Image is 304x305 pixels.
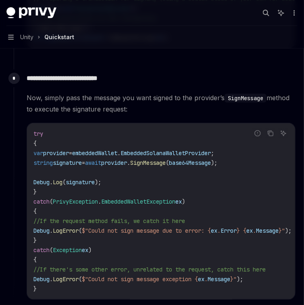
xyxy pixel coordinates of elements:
span: Log [53,179,62,186]
span: Message [208,276,230,283]
span: catch [33,246,50,254]
span: ex [198,276,204,283]
span: Exception [53,246,82,254]
img: dark logo [6,7,56,19]
span: ); [237,276,243,283]
button: More actions [289,7,298,19]
span: Debug [33,227,50,234]
span: ex [211,227,217,234]
span: //If there's some other error, unrelated to the request, catch this here [33,266,266,273]
span: base64Message [169,159,211,166]
span: Debug [33,179,50,186]
button: Report incorrect code [252,128,263,139]
span: ex [175,198,182,205]
span: Now, simply pass the message you want signed to the provider’s method to execute the signature re... [27,92,296,115]
span: . [117,149,121,157]
span: signature [66,179,95,186]
span: . [253,227,256,234]
span: embeddedWallet [72,149,117,157]
span: ; [211,149,214,157]
span: } [33,188,37,196]
span: } [33,237,37,244]
span: Debug [33,276,50,283]
span: Error [221,227,237,234]
span: await [85,159,101,166]
span: Unity [20,32,33,42]
span: ); [95,179,101,186]
span: } { [237,227,246,234]
span: . [98,198,101,205]
span: { [33,140,37,147]
span: ); [285,227,292,234]
span: try [33,130,43,137]
span: ( [79,276,82,283]
span: LogError [53,276,79,283]
span: string [33,159,53,166]
span: ( [50,198,53,205]
span: ) [182,198,185,205]
span: . [127,159,130,166]
span: } [33,285,37,292]
span: ( [50,246,53,254]
span: ex [82,246,88,254]
span: . [50,227,53,234]
span: . [50,276,53,283]
span: var [33,149,43,157]
span: catch [33,198,50,205]
span: { [33,208,37,215]
span: . [50,179,53,186]
span: provider [101,159,127,166]
span: signature [53,159,82,166]
span: ); [211,159,217,166]
span: provider [43,149,69,157]
span: //If the request method fails, we catch it here [33,217,185,225]
span: LogError [53,227,79,234]
code: SignMessage [225,94,267,103]
span: { [33,256,37,263]
button: Ask AI [278,128,289,139]
span: PrivyException [53,198,98,205]
span: ( [166,159,169,166]
span: EmbeddedWalletException [101,198,175,205]
span: ex [246,227,253,234]
span: . [204,276,208,283]
span: = [69,149,72,157]
span: SignMessage [130,159,166,166]
div: Quickstart [44,32,74,42]
span: Message [256,227,279,234]
span: }" [230,276,237,283]
span: ( [62,179,66,186]
span: ( [79,227,82,234]
span: $"Could not sign message due to error: { [82,227,211,234]
span: EmbeddedSolanaWalletProvider [121,149,211,157]
span: ) [88,246,92,254]
button: Copy the contents from the code block [265,128,276,139]
span: }" [279,227,285,234]
span: = [82,159,85,166]
span: $"Could not sign message exception { [82,276,198,283]
span: . [217,227,221,234]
